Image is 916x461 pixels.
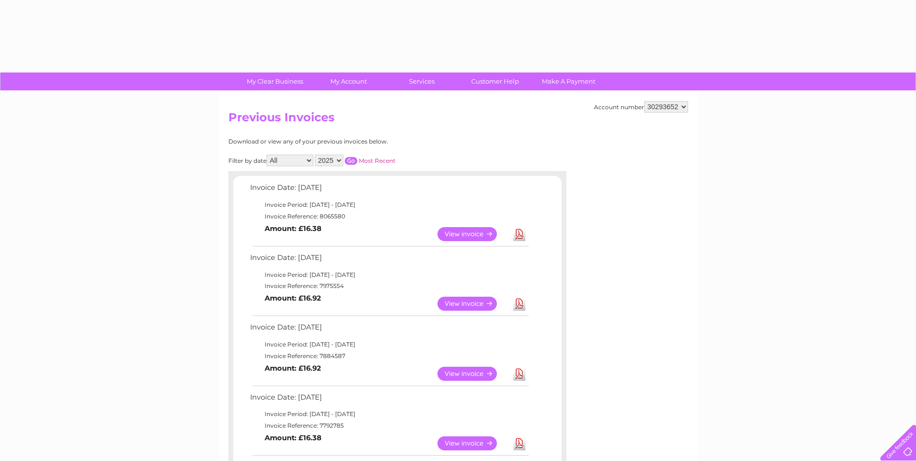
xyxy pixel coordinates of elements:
[248,199,530,211] td: Invoice Period: [DATE] - [DATE]
[513,227,525,241] a: Download
[248,269,530,281] td: Invoice Period: [DATE] - [DATE]
[248,181,530,199] td: Invoice Date: [DATE]
[248,251,530,269] td: Invoice Date: [DATE]
[248,408,530,420] td: Invoice Period: [DATE] - [DATE]
[437,227,508,241] a: View
[437,297,508,311] a: View
[248,211,530,222] td: Invoice Reference: 8065580
[248,339,530,350] td: Invoice Period: [DATE] - [DATE]
[228,138,482,145] div: Download or view any of your previous invoices below.
[594,101,688,113] div: Account number
[382,72,462,90] a: Services
[248,280,530,292] td: Invoice Reference: 7975554
[437,367,508,381] a: View
[265,224,322,233] b: Amount: £16.38
[437,436,508,450] a: View
[248,391,530,409] td: Invoice Date: [DATE]
[235,72,315,90] a: My Clear Business
[248,321,530,339] td: Invoice Date: [DATE]
[513,297,525,311] a: Download
[265,294,321,303] b: Amount: £16.92
[228,111,688,129] h2: Previous Invoices
[265,433,322,442] b: Amount: £16.38
[309,72,388,90] a: My Account
[359,157,395,164] a: Most Recent
[529,72,608,90] a: Make A Payment
[455,72,535,90] a: Customer Help
[248,350,530,362] td: Invoice Reference: 7884587
[265,364,321,373] b: Amount: £16.92
[248,420,530,432] td: Invoice Reference: 7792785
[513,367,525,381] a: Download
[228,155,482,166] div: Filter by date
[513,436,525,450] a: Download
